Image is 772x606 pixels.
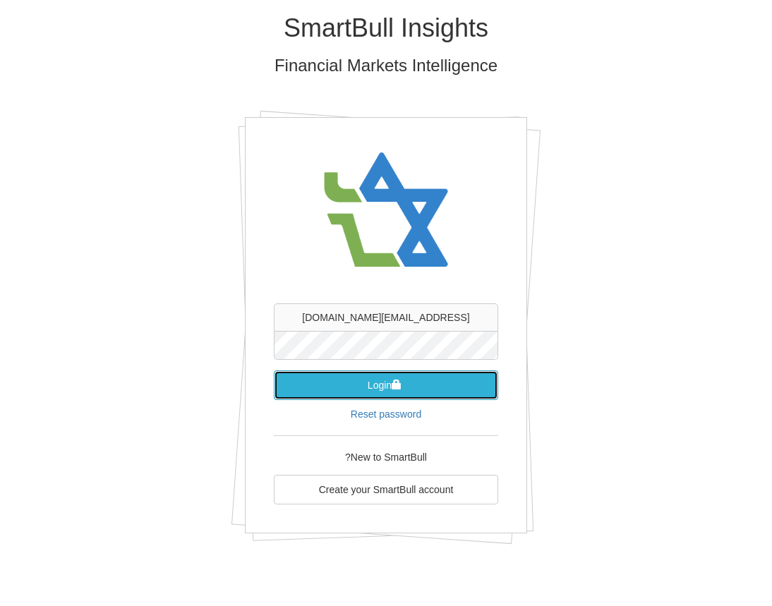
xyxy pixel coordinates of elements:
[44,56,728,75] h3: Financial Markets Intelligence
[315,139,457,282] img: avatar
[274,475,498,504] a: Create your SmartBull account
[274,370,498,400] button: Login
[274,303,498,332] input: username
[44,14,728,42] h1: SmartBull Insights
[345,452,427,463] span: New to SmartBull?
[351,408,421,420] a: Reset password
